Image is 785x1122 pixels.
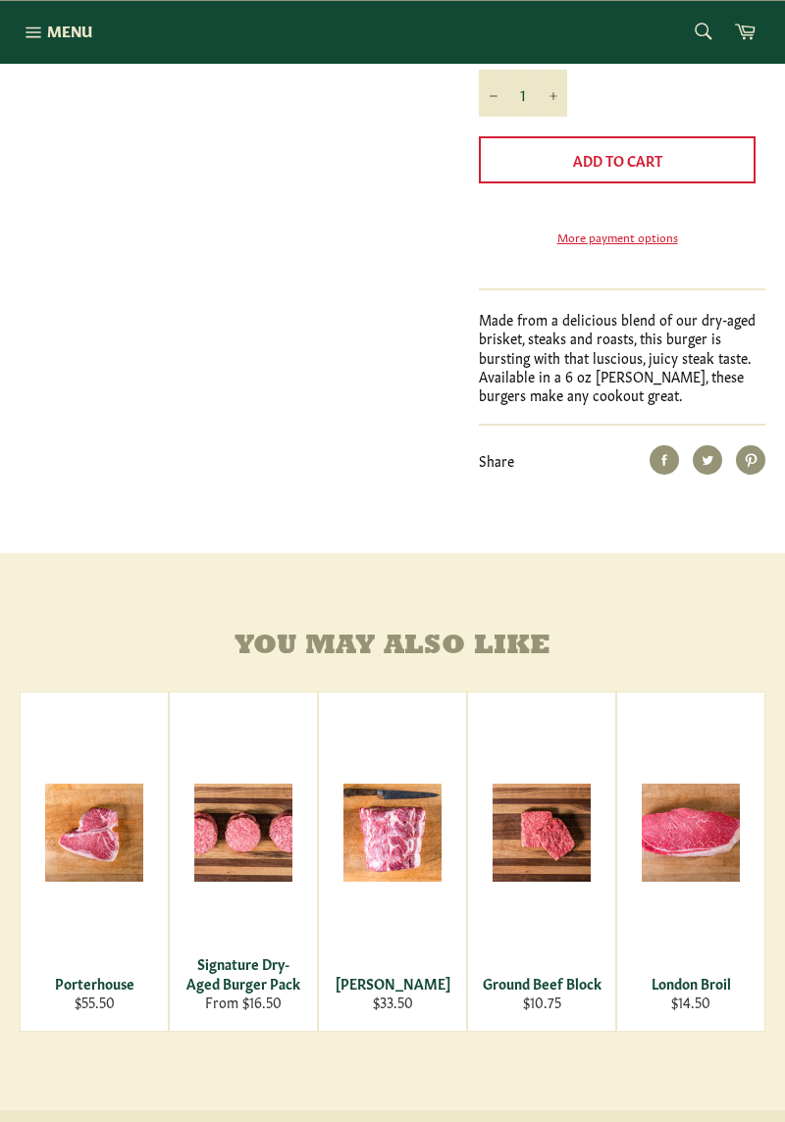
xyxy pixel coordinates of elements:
a: Chuck Roast [PERSON_NAME] $33.50 [318,691,467,1032]
span: Share [479,450,514,470]
div: London Broil [630,974,753,993]
a: London Broil London Broil $14.50 [616,691,765,1032]
div: Ground Beef Block [481,974,603,993]
img: Porterhouse [45,784,143,882]
a: Ground Beef Block Ground Beef Block $10.75 [467,691,616,1032]
span: Add to Cart [573,150,662,170]
div: Signature Dry-Aged Burger Pack [183,954,305,993]
p: Made from a delicious blend of our dry-aged brisket, steaks and roasts, this burger is bursting w... [479,310,765,404]
img: Signature Dry-Aged Burger Pack [194,784,292,882]
div: $14.50 [630,993,753,1011]
div: $10.75 [481,993,603,1011]
a: More payment options [479,229,756,245]
button: Reduce item quantity by one [479,70,508,117]
div: $33.50 [332,993,454,1011]
div: From $16.50 [183,993,305,1011]
div: Porterhouse [33,974,156,993]
button: Increase item quantity by one [538,70,567,117]
img: London Broil [642,784,740,882]
span: Menu [47,21,92,41]
button: Add to Cart [479,136,756,183]
div: $55.50 [33,993,156,1011]
h4: You may also like [20,632,765,662]
a: Porterhouse Porterhouse $55.50 [20,691,169,1032]
div: [PERSON_NAME] [332,974,454,993]
img: Chuck Roast [343,784,442,882]
img: Ground Beef Block [493,784,591,882]
a: Signature Dry-Aged Burger Pack Signature Dry-Aged Burger Pack From $16.50 [169,691,318,1032]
